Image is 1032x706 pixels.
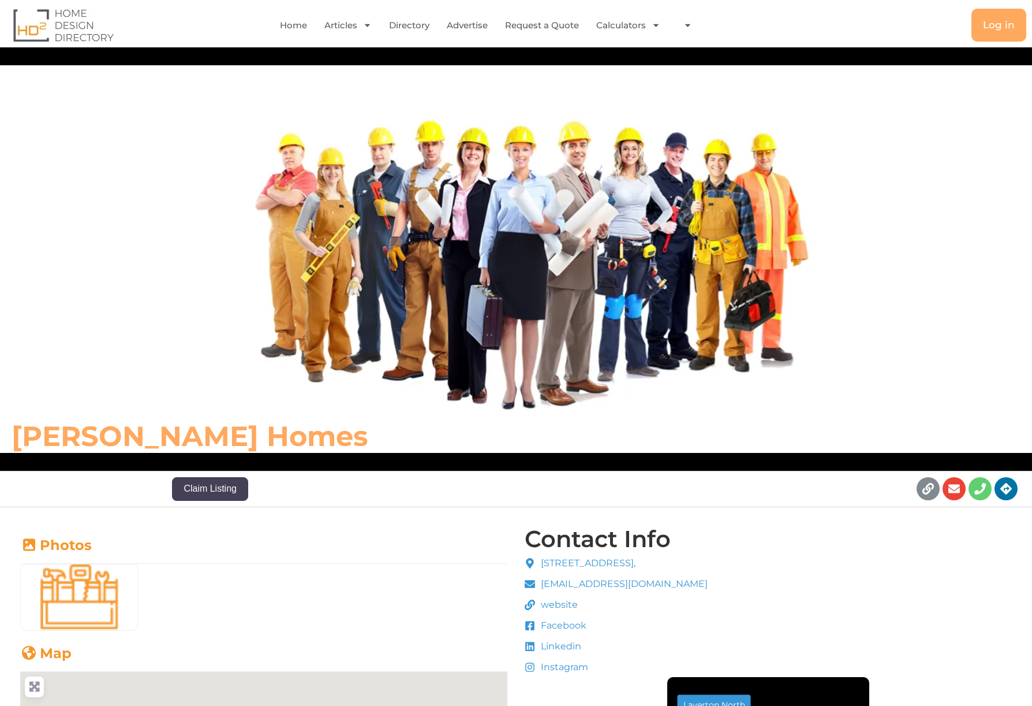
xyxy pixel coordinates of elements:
[20,645,72,662] a: Map
[20,537,92,553] a: Photos
[525,598,708,612] a: website
[525,527,671,551] h4: Contact Info
[525,577,708,591] a: [EMAIL_ADDRESS][DOMAIN_NAME]
[538,619,586,633] span: Facebook
[447,12,488,39] a: Advertise
[210,12,771,39] nav: Menu
[596,12,660,39] a: Calculators
[280,12,307,39] a: Home
[983,20,1015,30] span: Log in
[538,598,578,612] span: website
[505,12,579,39] a: Request a Quote
[538,556,635,570] span: [STREET_ADDRESS],
[12,419,717,454] h6: [PERSON_NAME] Homes
[389,12,429,39] a: Directory
[538,660,588,674] span: Instagram
[538,640,581,653] span: Linkedin
[538,577,708,591] span: [EMAIL_ADDRESS][DOMAIN_NAME]
[971,9,1026,42] a: Log in
[324,12,372,39] a: Articles
[172,477,248,500] button: Claim Listing
[21,564,138,630] img: Builders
